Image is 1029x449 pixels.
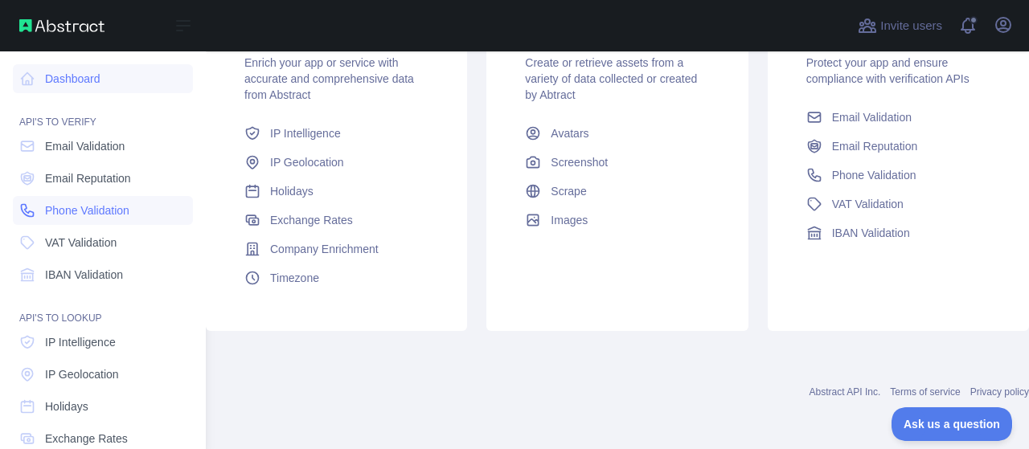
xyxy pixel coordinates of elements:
a: Privacy policy [970,386,1029,398]
span: IP Intelligence [45,334,116,350]
button: Invite users [855,13,945,39]
img: Abstract API [19,19,105,32]
span: Phone Validation [832,167,916,183]
a: IBAN Validation [800,218,997,247]
span: Holidays [270,183,314,199]
a: Terms of service [890,386,960,398]
span: Create or retrieve assets from a variety of data collected or created by Abtract [525,56,697,101]
span: VAT Validation [45,235,117,251]
span: Phone Validation [45,202,129,218]
span: Invite users [880,17,942,35]
a: Dashboard [13,64,193,93]
span: Timezone [270,270,319,286]
a: VAT Validation [800,190,997,218]
span: IP Geolocation [45,366,119,382]
span: Holidays [45,398,88,414]
a: Avatars [519,119,715,148]
span: Scrape [551,183,586,199]
a: IP Geolocation [13,360,193,389]
a: Phone Validation [800,161,997,190]
a: Phone Validation [13,196,193,225]
span: Email Validation [45,138,125,154]
span: Email Validation [832,109,912,125]
a: Images [519,206,715,235]
a: Holidays [13,392,193,421]
span: Screenshot [551,154,608,170]
a: IP Intelligence [238,119,435,148]
a: Email Reputation [800,132,997,161]
span: Email Reputation [45,170,131,186]
span: IP Intelligence [270,125,341,141]
span: Company Enrichment [270,241,379,257]
a: Email Validation [800,103,997,132]
a: Email Validation [13,132,193,161]
span: Email Reputation [832,138,918,154]
span: Exchange Rates [45,431,128,447]
a: Email Reputation [13,164,193,193]
span: Protect your app and ensure compliance with verification APIs [806,56,970,85]
span: Images [551,212,588,228]
iframe: Toggle Customer Support [892,407,1013,441]
a: IP Intelligence [13,328,193,357]
div: API'S TO VERIFY [13,96,193,129]
span: IBAN Validation [45,267,123,283]
span: Exchange Rates [270,212,353,228]
a: Abstract API Inc. [810,386,881,398]
a: Exchange Rates [238,206,435,235]
a: Company Enrichment [238,235,435,263]
div: API'S TO LOOKUP [13,292,193,325]
a: VAT Validation [13,228,193,257]
a: Timezone [238,263,435,292]
a: Holidays [238,177,435,206]
span: IBAN Validation [832,225,910,241]
span: Enrich your app or service with accurate and comprehensive data from Abstract [244,56,414,101]
a: IP Geolocation [238,148,435,177]
span: VAT Validation [832,196,904,212]
a: IBAN Validation [13,260,193,289]
a: Screenshot [519,148,715,177]
span: Avatars [551,125,588,141]
a: Scrape [519,177,715,206]
span: IP Geolocation [270,154,344,170]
